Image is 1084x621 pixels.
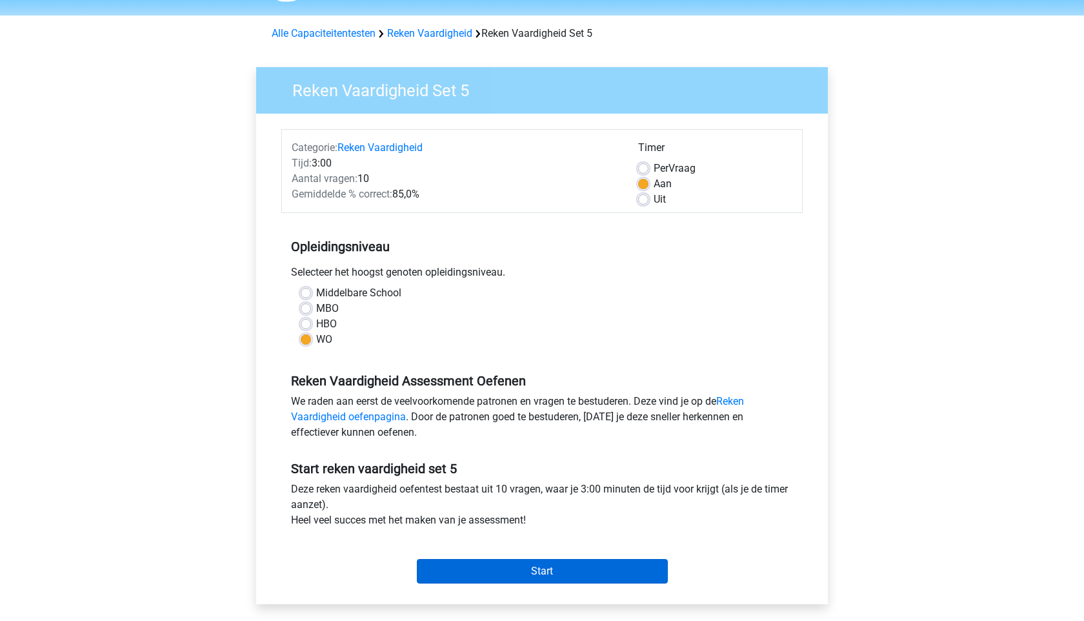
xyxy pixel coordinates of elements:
[337,141,423,154] a: Reken Vaardigheid
[654,176,672,192] label: Aan
[291,373,793,389] h5: Reken Vaardigheid Assessment Oefenen
[292,141,337,154] span: Categorie:
[638,140,792,161] div: Timer
[654,162,668,174] span: Per
[266,26,818,41] div: Reken Vaardigheid Set 5
[654,161,696,176] label: Vraag
[281,265,803,285] div: Selecteer het hoogst genoten opleidingsniveau.
[292,172,357,185] span: Aantal vragen:
[282,187,628,202] div: 85,0%
[291,461,793,476] h5: Start reken vaardigheid set 5
[316,285,401,301] label: Middelbare School
[281,482,803,533] div: Deze reken vaardigheid oefentest bestaat uit 10 vragen, waar je 3:00 minuten de tijd voor krijgt ...
[316,332,332,347] label: WO
[282,156,628,171] div: 3:00
[277,76,818,101] h3: Reken Vaardigheid Set 5
[654,192,666,207] label: Uit
[281,394,803,445] div: We raden aan eerst de veelvoorkomende patronen en vragen te bestuderen. Deze vind je op de . Door...
[291,234,793,260] h5: Opleidingsniveau
[292,157,312,169] span: Tijd:
[292,188,392,200] span: Gemiddelde % correct:
[282,171,628,187] div: 10
[316,316,337,332] label: HBO
[272,27,376,39] a: Alle Capaciteitentesten
[387,27,472,39] a: Reken Vaardigheid
[417,559,668,584] input: Start
[316,301,339,316] label: MBO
